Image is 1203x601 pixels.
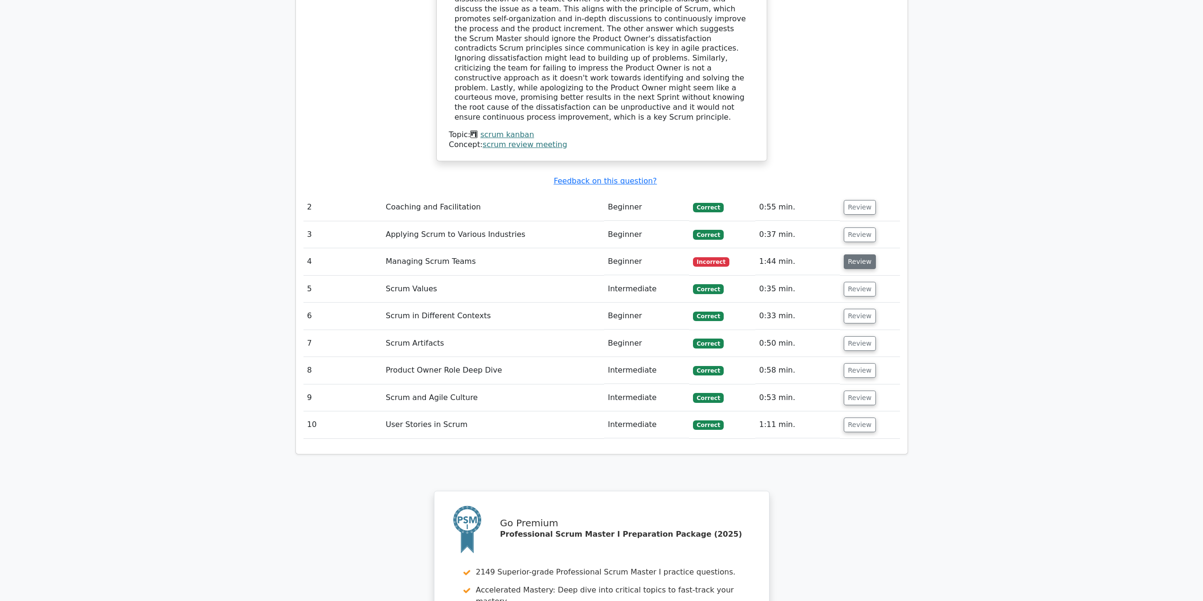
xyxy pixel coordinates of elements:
[554,176,657,185] a: Feedback on this question?
[480,130,534,139] a: scrum kanban
[844,227,876,242] button: Review
[382,221,604,248] td: Applying Scrum to Various Industries
[303,384,382,411] td: 9
[303,248,382,275] td: 4
[693,339,724,348] span: Correct
[303,411,382,438] td: 10
[303,330,382,357] td: 7
[604,303,689,330] td: Beginner
[755,194,840,221] td: 0:55 min.
[604,411,689,438] td: Intermediate
[303,357,382,384] td: 8
[755,276,840,303] td: 0:35 min.
[844,254,876,269] button: Review
[382,357,604,384] td: Product Owner Role Deep Dive
[382,411,604,438] td: User Stories in Scrum
[449,130,754,140] div: Topic:
[382,384,604,411] td: Scrum and Agile Culture
[693,393,724,402] span: Correct
[382,330,604,357] td: Scrum Artifacts
[844,418,876,432] button: Review
[844,309,876,323] button: Review
[303,303,382,330] td: 6
[755,248,840,275] td: 1:44 min.
[604,248,689,275] td: Beginner
[382,194,604,221] td: Coaching and Facilitation
[844,391,876,405] button: Review
[604,194,689,221] td: Beginner
[844,282,876,296] button: Review
[693,366,724,375] span: Correct
[693,284,724,294] span: Correct
[693,420,724,430] span: Correct
[382,276,604,303] td: Scrum Values
[755,221,840,248] td: 0:37 min.
[844,363,876,378] button: Review
[693,312,724,321] span: Correct
[755,330,840,357] td: 0:50 min.
[755,303,840,330] td: 0:33 min.
[604,276,689,303] td: Intermediate
[604,357,689,384] td: Intermediate
[755,384,840,411] td: 0:53 min.
[604,384,689,411] td: Intermediate
[303,221,382,248] td: 3
[303,276,382,303] td: 5
[604,330,689,357] td: Beginner
[755,411,840,438] td: 1:11 min.
[483,140,567,149] a: scrum review meeting
[844,336,876,351] button: Review
[382,248,604,275] td: Managing Scrum Teams
[303,194,382,221] td: 2
[693,257,729,267] span: Incorrect
[693,230,724,239] span: Correct
[755,357,840,384] td: 0:58 min.
[693,203,724,212] span: Correct
[382,303,604,330] td: Scrum in Different Contexts
[844,200,876,215] button: Review
[449,140,754,150] div: Concept:
[604,221,689,248] td: Beginner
